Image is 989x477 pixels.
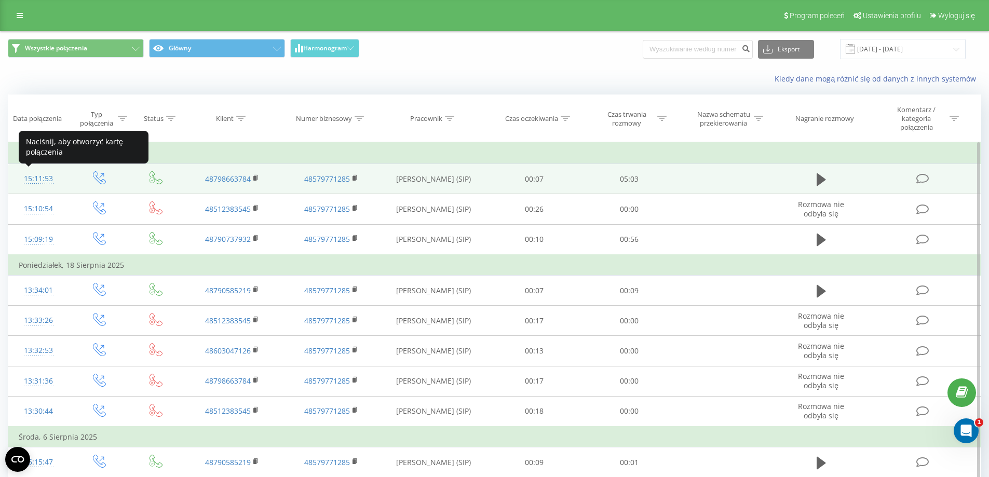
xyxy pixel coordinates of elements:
[78,110,115,128] div: Typ połączenia
[938,11,975,20] span: Wyloguj się
[582,336,677,366] td: 00:00
[8,39,144,58] button: Wszystkie połączenia
[863,11,921,20] span: Ustawienia profilu
[381,396,487,427] td: [PERSON_NAME] (SIP)
[304,376,350,386] a: 48579771285
[798,199,844,219] span: Rozmowa nie odbyła się
[19,199,59,219] div: 15:10:54
[798,401,844,420] span: Rozmowa nie odbyła się
[304,406,350,416] a: 48579771285
[487,276,582,306] td: 00:07
[487,164,582,194] td: 00:07
[296,114,352,123] div: Numer biznesowy
[13,114,62,123] div: Data połączenia
[798,341,844,360] span: Rozmowa nie odbyła się
[216,114,234,123] div: Klient
[205,406,251,416] a: 48512383545
[149,39,285,58] button: Główny
[304,285,350,295] a: 48579771285
[205,234,251,244] a: 48790737932
[798,311,844,330] span: Rozmowa nie odbyła się
[410,114,442,123] div: Pracownik
[582,164,677,194] td: 05:03
[381,164,487,194] td: [PERSON_NAME] (SIP)
[582,396,677,427] td: 00:00
[582,194,677,224] td: 00:00
[487,306,582,336] td: 00:17
[505,114,558,123] div: Czas oczekiwania
[5,447,30,472] button: Open CMP widget
[487,336,582,366] td: 00:13
[487,366,582,396] td: 00:17
[303,45,347,52] span: Harmonogram
[19,452,59,472] div: 16:15:47
[8,255,981,276] td: Poniedziałek, 18 Sierpnia 2025
[8,143,981,164] td: Dzisiaj
[205,457,251,467] a: 48790585219
[304,316,350,325] a: 48579771285
[205,285,251,295] a: 48790585219
[304,346,350,356] a: 48579771285
[19,169,59,189] div: 15:11:53
[487,224,582,255] td: 00:10
[19,131,148,163] div: Naciśnij, aby otworzyć kartę połączenia
[304,204,350,214] a: 48579771285
[582,366,677,396] td: 00:00
[795,114,854,123] div: Nagranie rozmowy
[304,174,350,184] a: 48579771285
[304,234,350,244] a: 48579771285
[25,44,87,52] span: Wszystkie połączenia
[696,110,751,128] div: Nazwa schematu przekierowania
[290,39,359,58] button: Harmonogram
[798,371,844,390] span: Rozmowa nie odbyła się
[643,40,753,59] input: Wyszukiwanie według numeru
[975,418,983,427] span: 1
[19,340,59,361] div: 13:32:53
[205,346,251,356] a: 48603047126
[381,366,487,396] td: [PERSON_NAME] (SIP)
[775,74,981,84] a: Kiedy dane mogą różnić się od danych z innych systemów
[8,427,981,447] td: Środa, 6 Sierpnia 2025
[19,371,59,391] div: 13:31:36
[599,110,655,128] div: Czas trwania rozmowy
[487,194,582,224] td: 00:26
[790,11,845,20] span: Program poleceń
[954,418,979,443] iframe: Intercom live chat
[205,174,251,184] a: 48798663784
[381,224,487,255] td: [PERSON_NAME] (SIP)
[144,114,164,123] div: Status
[205,204,251,214] a: 48512383545
[582,306,677,336] td: 00:00
[19,229,59,250] div: 15:09:19
[19,280,59,301] div: 13:34:01
[582,276,677,306] td: 00:09
[381,194,487,224] td: [PERSON_NAME] (SIP)
[19,310,59,331] div: 13:33:26
[886,105,947,132] div: Komentarz / kategoria połączenia
[381,276,487,306] td: [PERSON_NAME] (SIP)
[19,401,59,421] div: 13:30:44
[304,457,350,467] a: 48579771285
[205,316,251,325] a: 48512383545
[758,40,814,59] button: Eksport
[381,306,487,336] td: [PERSON_NAME] (SIP)
[205,376,251,386] a: 48798663784
[487,396,582,427] td: 00:18
[582,224,677,255] td: 00:56
[381,336,487,366] td: [PERSON_NAME] (SIP)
